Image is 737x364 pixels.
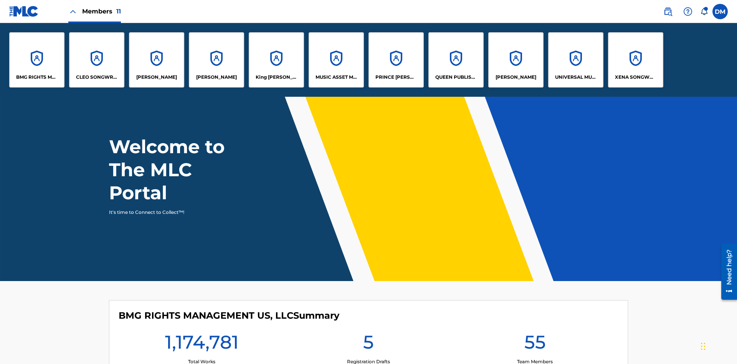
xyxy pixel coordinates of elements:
h1: 55 [524,331,546,358]
span: Members [82,7,121,16]
a: AccountsCLEO SONGWRITER [69,32,124,88]
div: User Menu [712,4,728,19]
p: QUEEN PUBLISHA [435,74,477,81]
a: Public Search [660,4,676,19]
div: Help [680,4,696,19]
p: RONALD MCTESTERSON [496,74,536,81]
iframe: Resource Center [716,241,737,304]
a: Accounts[PERSON_NAME] [189,32,244,88]
a: AccountsKing [PERSON_NAME] [249,32,304,88]
a: AccountsMUSIC ASSET MANAGEMENT (MAM) [309,32,364,88]
p: EYAMA MCSINGER [196,74,237,81]
a: Accounts[PERSON_NAME] [129,32,184,88]
p: UNIVERSAL MUSIC PUB GROUP [555,74,597,81]
p: It's time to Connect to Collect™! [109,209,242,216]
a: AccountsQUEEN PUBLISHA [428,32,484,88]
p: PRINCE MCTESTERSON [375,74,417,81]
span: 11 [116,8,121,15]
p: King McTesterson [256,74,297,81]
p: XENA SONGWRITER [615,74,657,81]
a: Accounts[PERSON_NAME] [488,32,544,88]
a: AccountsXENA SONGWRITER [608,32,663,88]
h1: 5 [363,331,374,358]
a: AccountsBMG RIGHTS MANAGEMENT US, LLC [9,32,64,88]
img: MLC Logo [9,6,39,17]
p: CLEO SONGWRITER [76,74,118,81]
img: help [683,7,692,16]
h1: Welcome to The MLC Portal [109,135,253,204]
p: BMG RIGHTS MANAGEMENT US, LLC [16,74,58,81]
img: Close [68,7,78,16]
div: Drag [701,335,706,358]
iframe: Chat Widget [699,327,737,364]
p: ELVIS COSTELLO [136,74,177,81]
div: Notifications [700,8,708,15]
a: AccountsUNIVERSAL MUSIC PUB GROUP [548,32,603,88]
h1: 1,174,781 [165,331,239,358]
a: AccountsPRINCE [PERSON_NAME] [368,32,424,88]
img: search [663,7,673,16]
h4: BMG RIGHTS MANAGEMENT US, LLC [119,310,339,321]
p: MUSIC ASSET MANAGEMENT (MAM) [316,74,357,81]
